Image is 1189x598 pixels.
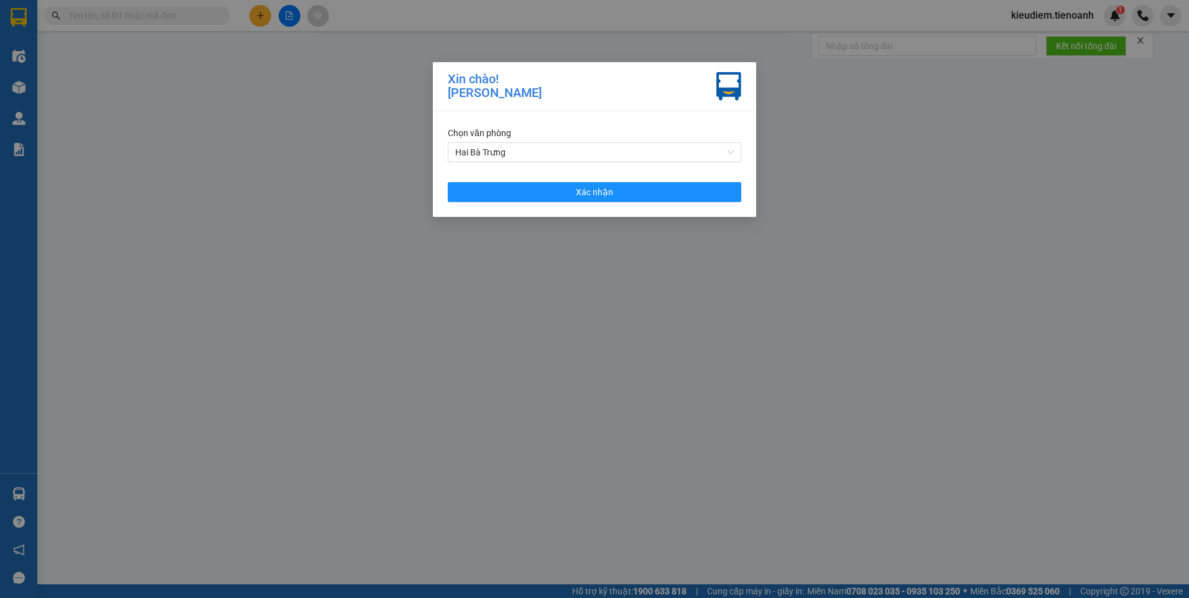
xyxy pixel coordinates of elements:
span: Xác nhận [576,185,613,199]
button: Xác nhận [448,182,741,202]
div: Chọn văn phòng [448,126,741,140]
div: Xin chào! [PERSON_NAME] [448,72,542,101]
img: vxr-icon [716,72,741,101]
span: Hai Bà Trưng [455,143,734,162]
